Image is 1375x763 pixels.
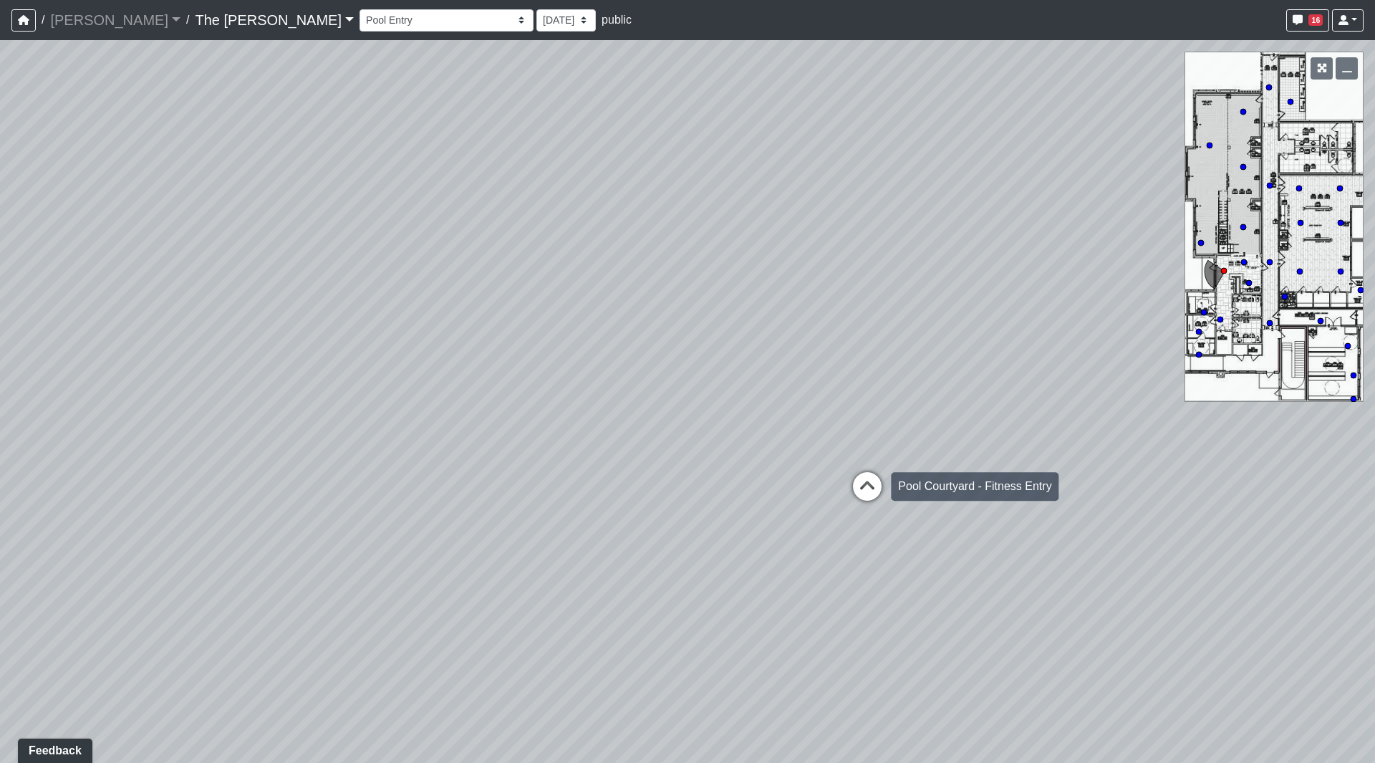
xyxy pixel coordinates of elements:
iframe: Ybug feedback widget [11,734,95,763]
span: public [602,14,632,26]
a: [PERSON_NAME] [50,6,180,34]
span: / [36,6,50,34]
a: The [PERSON_NAME] [195,6,354,34]
span: / [180,6,195,34]
span: 16 [1308,14,1323,26]
button: 16 [1286,9,1329,32]
div: Pool Courtyard - Fitness Entry [891,472,1058,501]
